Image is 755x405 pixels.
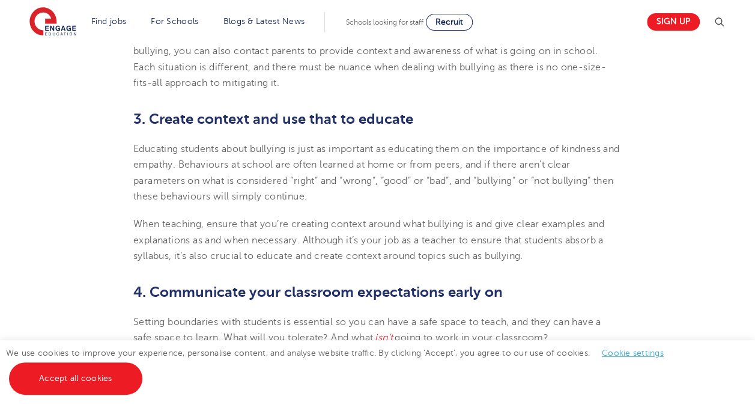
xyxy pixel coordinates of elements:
[647,13,700,31] a: Sign up
[29,7,76,37] img: Engage Education
[435,17,463,26] span: Recruit
[375,332,393,343] span: isn’t
[133,111,413,127] b: 3. Create context and use that to educate
[9,362,142,395] a: Accept all cookies
[395,332,548,343] span: going to work in your classroom?
[426,14,473,31] a: Recruit
[133,284,503,300] b: 4. Communicate your classroom expectations early on
[133,317,601,343] span: Setting boundaries with students is essential so you can have a safe space to teach, and they can...
[133,14,616,88] span: When mitigating bullying, it can be tricky territory to navigate as you would rather not put the ...
[151,17,198,26] a: For Schools
[6,349,676,383] span: We use cookies to improve your experience, personalise content, and analyse website traffic. By c...
[133,219,604,261] span: When teaching, ensure that you’re creating context around what bullying is and give clear example...
[133,144,619,202] span: Educating students about bullying is just as important as educating them on the importance of kin...
[91,17,127,26] a: Find jobs
[602,349,664,358] a: Cookie settings
[346,18,423,26] span: Schools looking for staff
[223,17,305,26] a: Blogs & Latest News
